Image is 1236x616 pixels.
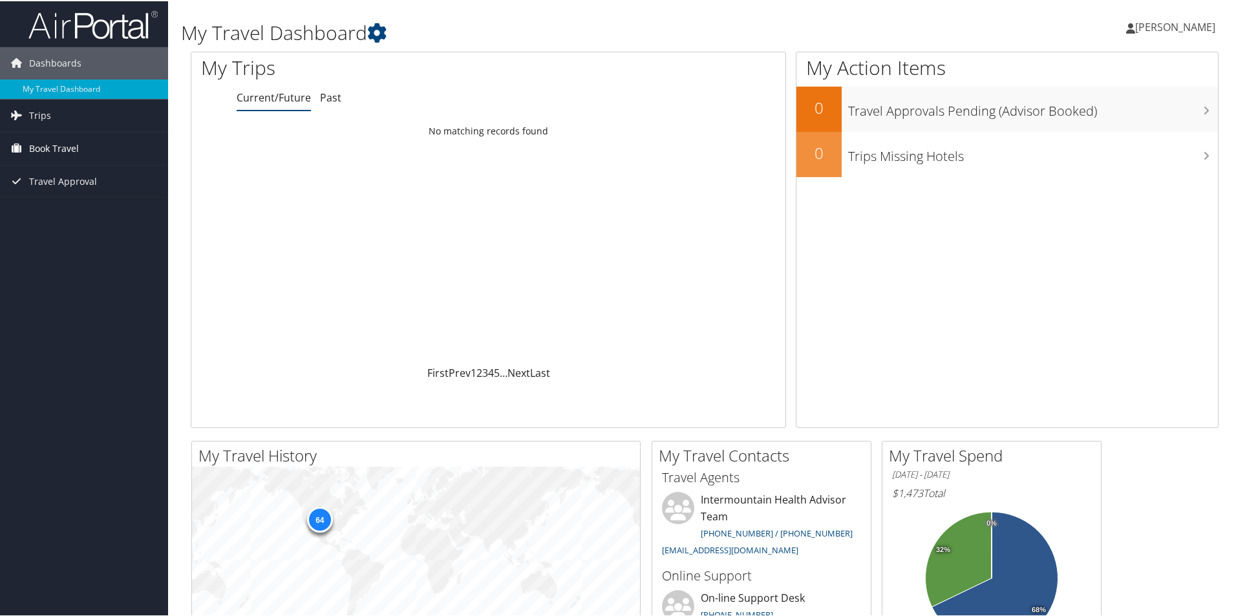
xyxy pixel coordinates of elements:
[662,566,861,584] h3: Online Support
[796,131,1218,176] a: 0Trips Missing Hotels
[198,443,640,465] h2: My Travel History
[796,141,842,163] h2: 0
[500,365,507,379] span: …
[494,365,500,379] a: 5
[889,443,1101,465] h2: My Travel Spend
[796,85,1218,131] a: 0Travel Approvals Pending (Advisor Booked)
[181,18,879,45] h1: My Travel Dashboard
[796,53,1218,80] h1: My Action Items
[662,543,798,555] a: [EMAIL_ADDRESS][DOMAIN_NAME]
[1135,19,1215,33] span: [PERSON_NAME]
[191,118,785,142] td: No matching records found
[848,94,1218,119] h3: Travel Approvals Pending (Advisor Booked)
[29,98,51,131] span: Trips
[892,485,1091,499] h6: Total
[892,467,1091,480] h6: [DATE] - [DATE]
[1126,6,1228,45] a: [PERSON_NAME]
[530,365,550,379] a: Last
[892,485,923,499] span: $1,473
[28,8,158,39] img: airportal-logo.png
[1032,605,1046,613] tspan: 68%
[471,365,476,379] a: 1
[237,89,311,103] a: Current/Future
[507,365,530,379] a: Next
[320,89,341,103] a: Past
[848,140,1218,164] h3: Trips Missing Hotels
[482,365,488,379] a: 3
[29,164,97,196] span: Travel Approval
[936,545,950,553] tspan: 32%
[29,46,81,78] span: Dashboards
[655,491,868,560] li: Intermountain Health Advisor Team
[659,443,871,465] h2: My Travel Contacts
[306,505,332,531] div: 64
[449,365,471,379] a: Prev
[662,467,861,485] h3: Travel Agents
[488,365,494,379] a: 4
[986,518,997,526] tspan: 0%
[29,131,79,164] span: Book Travel
[796,96,842,118] h2: 0
[476,365,482,379] a: 2
[427,365,449,379] a: First
[701,526,853,538] a: [PHONE_NUMBER] / [PHONE_NUMBER]
[201,53,528,80] h1: My Trips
